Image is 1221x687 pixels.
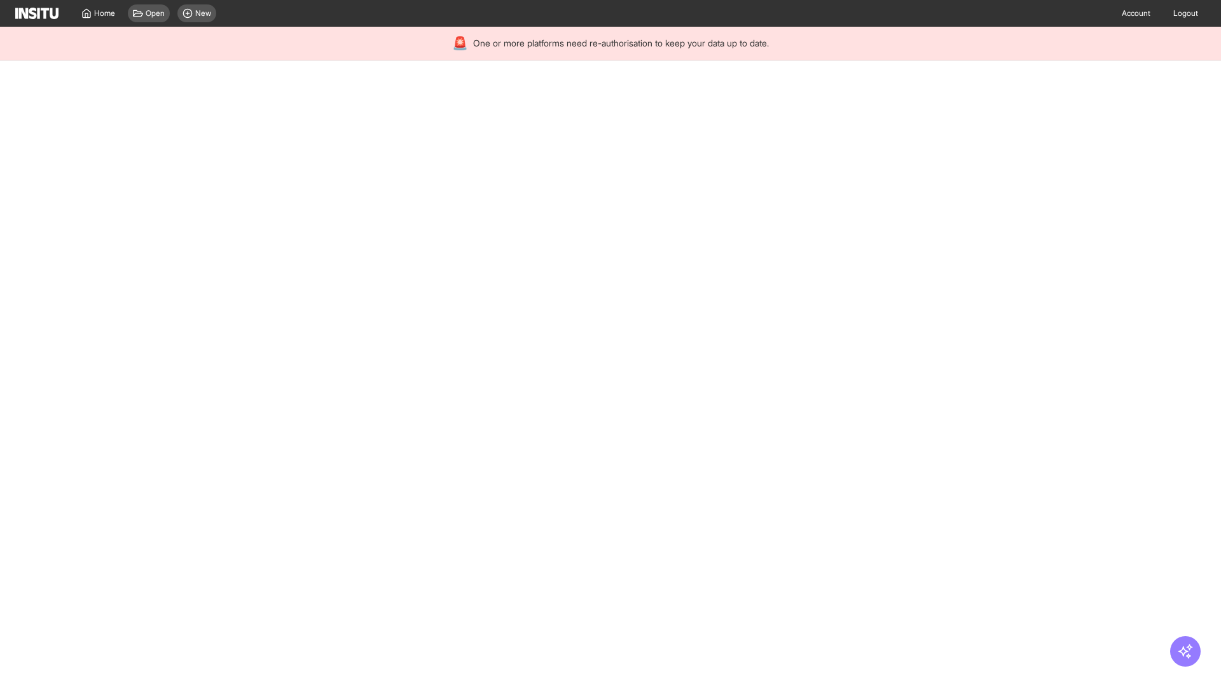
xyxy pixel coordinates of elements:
[146,8,165,18] span: Open
[195,8,211,18] span: New
[452,34,468,52] div: 🚨
[15,8,59,19] img: Logo
[473,37,769,50] span: One or more platforms need re-authorisation to keep your data up to date.
[94,8,115,18] span: Home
